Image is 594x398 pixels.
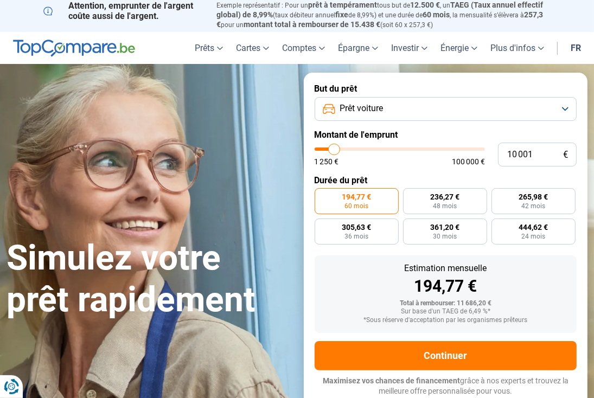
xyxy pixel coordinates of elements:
[344,203,368,209] span: 60 mois
[385,32,434,64] a: Investir
[229,32,276,64] a: Cartes
[244,20,380,29] span: montant total à rembourser de 15.438 €
[410,1,440,9] span: 12.500 €
[315,84,577,94] label: But du prêt
[521,233,545,240] span: 24 mois
[188,32,229,64] a: Prêts
[323,300,569,307] div: Total à rembourser: 11 686,20 €
[216,1,543,19] span: TAEG (Taux annuel effectif global) de 8,99%
[430,193,459,201] span: 236,27 €
[519,223,548,231] span: 444,62 €
[216,10,543,29] span: 257,3 €
[340,102,383,114] span: Prêt voiture
[434,32,484,64] a: Énergie
[323,317,569,324] div: *Sous réserve d'acceptation par les organismes prêteurs
[315,158,339,165] span: 1 250 €
[43,1,204,21] p: Attention, emprunter de l'argent coûte aussi de l'argent.
[564,32,587,64] a: fr
[315,130,577,140] label: Montant de l'emprunt
[323,308,569,316] div: Sur base d'un TAEG de 6,49 %*
[216,1,551,29] p: Exemple représentatif : Pour un tous but de , un (taux débiteur annuel de 8,99%) et une durée de ...
[344,233,368,240] span: 36 mois
[323,264,569,273] div: Estimation mensuelle
[7,237,291,321] h1: Simulez votre prêt rapidement
[452,158,485,165] span: 100 000 €
[13,40,135,57] img: TopCompare
[433,203,457,209] span: 48 mois
[276,32,331,64] a: Comptes
[563,150,568,159] span: €
[315,97,577,121] button: Prêt voiture
[315,175,577,185] label: Durée du prêt
[521,203,545,209] span: 42 mois
[335,10,348,19] span: fixe
[423,10,450,19] span: 60 mois
[342,223,371,231] span: 305,63 €
[323,278,569,294] div: 194,77 €
[433,233,457,240] span: 30 mois
[331,32,385,64] a: Épargne
[519,193,548,201] span: 265,98 €
[308,1,377,9] span: prêt à tempérament
[323,376,460,385] span: Maximisez vos chances de financement
[315,341,577,370] button: Continuer
[484,32,551,64] a: Plus d'infos
[342,193,371,201] span: 194,77 €
[315,376,577,397] p: grâce à nos experts et trouvez la meilleure offre personnalisée pour vous.
[430,223,459,231] span: 361,20 €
